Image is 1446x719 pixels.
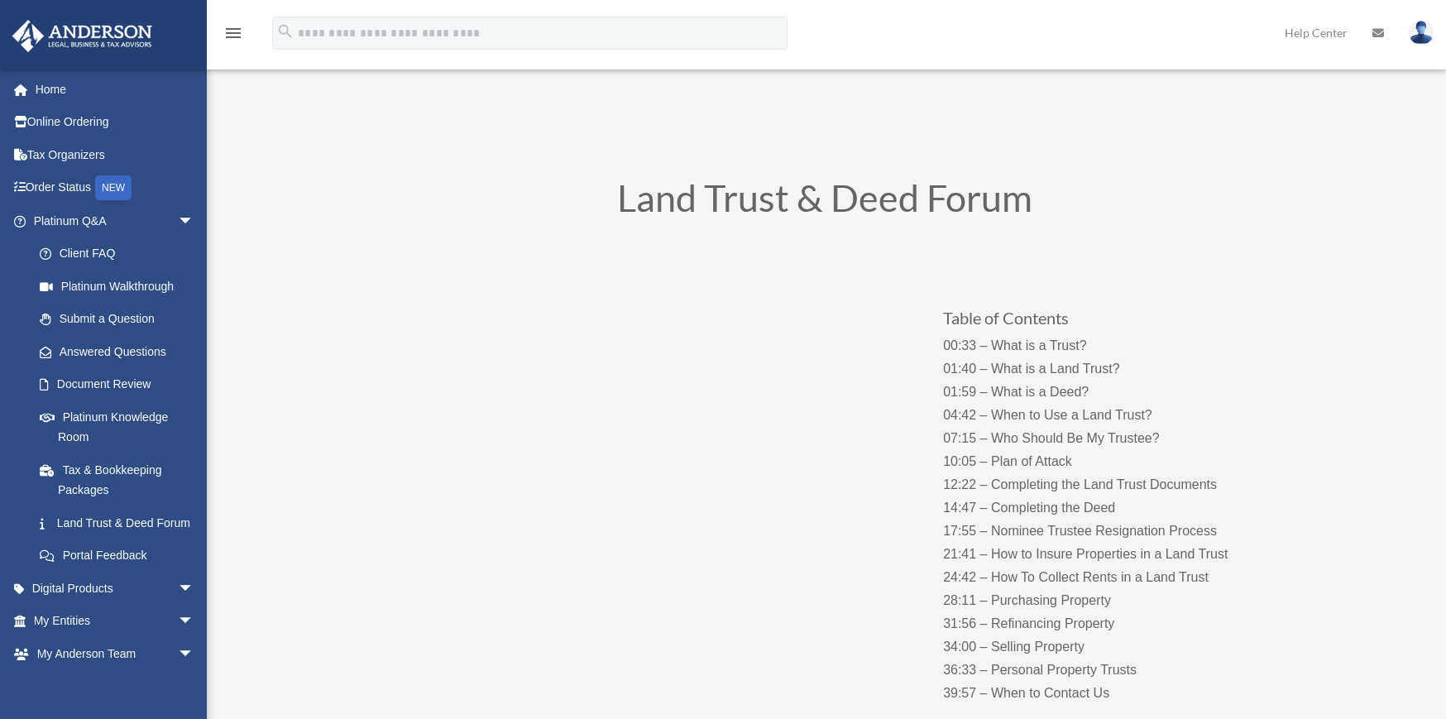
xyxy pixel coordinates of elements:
[943,309,1270,334] h3: Table of Contents
[23,368,219,401] a: Document Review
[12,138,219,171] a: Tax Organizers
[223,23,243,43] i: menu
[23,335,219,368] a: Answered Questions
[12,605,219,638] a: My Entitiesarrow_drop_down
[12,171,219,205] a: Order StatusNEW
[95,175,132,200] div: NEW
[23,453,219,506] a: Tax & Bookkeeping Packages
[12,572,219,605] a: Digital Productsarrow_drop_down
[378,180,1271,225] h1: Land Trust & Deed Forum
[178,637,211,671] span: arrow_drop_down
[276,22,294,41] i: search
[12,204,219,237] a: Platinum Q&Aarrow_drop_down
[23,400,219,453] a: Platinum Knowledge Room
[12,106,219,139] a: Online Ordering
[943,334,1270,705] p: 00:33 – What is a Trust? 01:40 – What is a Land Trust? 01:59 – What is a Deed? 04:42 – When to Us...
[223,29,243,43] a: menu
[12,73,219,106] a: Home
[178,572,211,606] span: arrow_drop_down
[23,237,219,271] a: Client FAQ
[23,506,211,539] a: Land Trust & Deed Forum
[12,637,219,670] a: My Anderson Teamarrow_drop_down
[1409,21,1434,45] img: User Pic
[23,270,219,303] a: Platinum Walkthrough
[7,20,157,52] img: Anderson Advisors Platinum Portal
[23,539,219,573] a: Portal Feedback
[178,605,211,639] span: arrow_drop_down
[23,303,219,336] a: Submit a Question
[178,204,211,238] span: arrow_drop_down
